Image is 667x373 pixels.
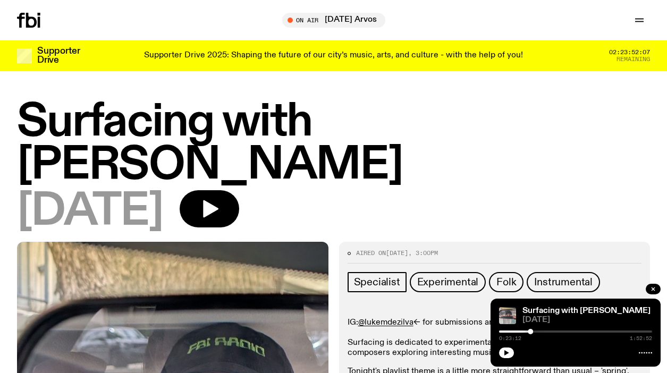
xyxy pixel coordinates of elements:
span: Specialist [354,276,400,288]
span: [DATE] [386,249,408,257]
span: [DATE] [17,190,163,233]
a: Folk [489,272,524,292]
p: Supporter Drive 2025: Shaping the future of our city’s music, arts, and culture - with the help o... [144,51,523,61]
a: @lukemdezilva [358,318,413,327]
a: Instrumental [527,272,600,292]
a: Surfacing with [PERSON_NAME] [522,307,651,315]
p: IG: <- for submissions and 👋 Surfacing is dedicated to experimental and outsider songwriters and ... [348,318,642,359]
h1: Surfacing with [PERSON_NAME] [17,101,650,187]
span: 1:52:52 [630,336,652,341]
span: 0:23:12 [499,336,521,341]
span: Aired on [356,249,386,257]
span: Folk [496,276,516,288]
a: Experimental [410,272,486,292]
span: [DATE] [522,316,652,324]
span: Remaining [617,56,650,62]
span: , 3:00pm [408,249,438,257]
button: On Air[DATE] Arvos [282,13,385,28]
span: 02:23:52:07 [609,49,650,55]
a: Specialist [348,272,407,292]
h3: Supporter Drive [37,47,80,65]
span: Instrumental [534,276,593,288]
span: Experimental [417,276,479,288]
